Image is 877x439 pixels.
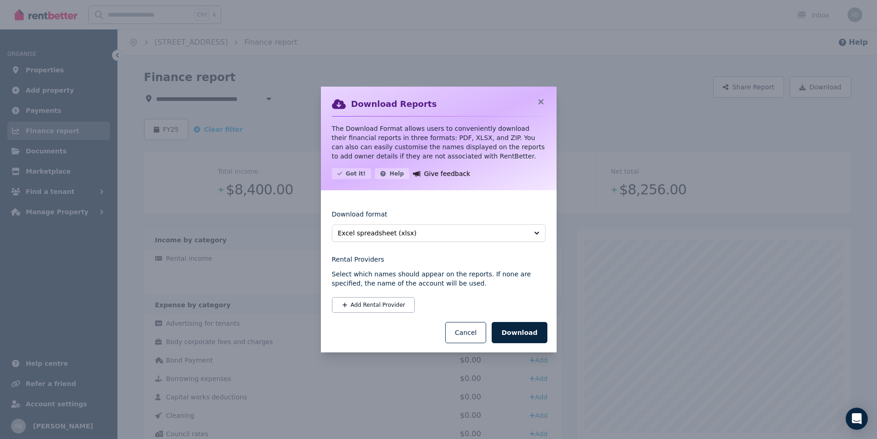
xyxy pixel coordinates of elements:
[846,408,868,430] div: Open Intercom Messenger
[332,255,546,264] legend: Rental Providers
[413,168,470,179] a: Give feedback
[338,228,527,238] span: Excel spreadsheet (xlsx)
[332,168,372,179] button: Got it!
[492,322,547,343] button: Download
[351,98,437,111] h2: Download Reports
[375,168,409,179] button: Help
[332,269,546,288] p: Select which names should appear on the reports. If none are specified, the name of the account w...
[332,297,415,313] button: Add Rental Provider
[332,210,388,224] label: Download format
[445,322,486,343] button: Cancel
[332,124,546,161] p: The Download Format allows users to conveniently download their financial reports in three format...
[332,224,546,242] button: Excel spreadsheet (xlsx)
